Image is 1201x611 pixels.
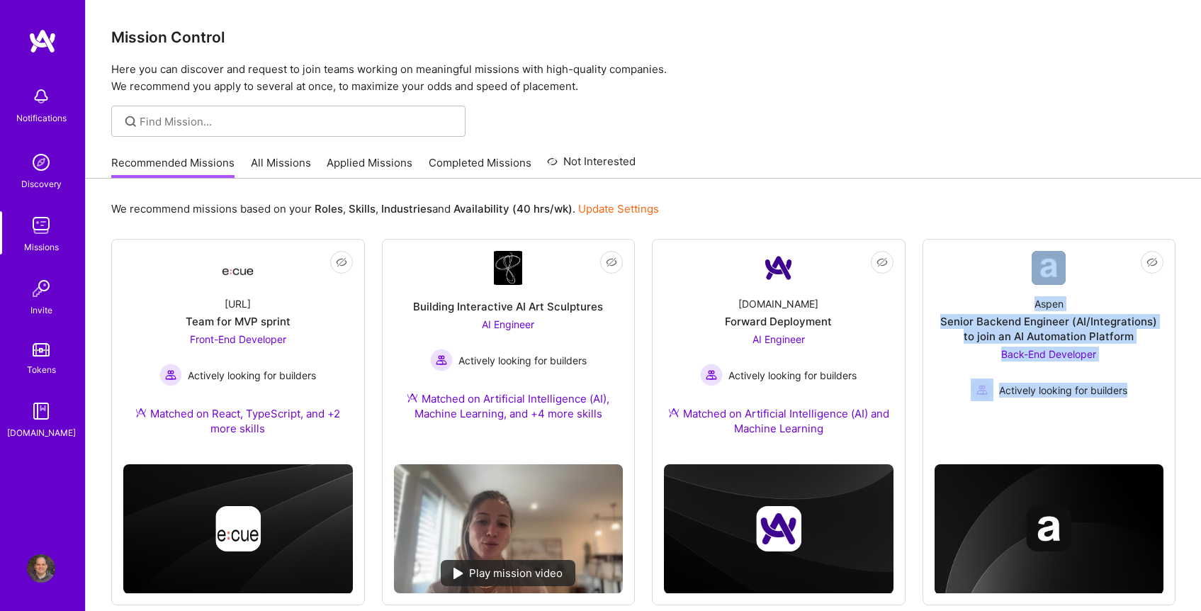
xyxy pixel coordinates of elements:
img: Company logo [1026,506,1071,551]
a: Recommended Missions [111,155,235,179]
span: AI Engineer [482,318,534,330]
div: Building Interactive AI Art Sculptures [413,299,603,314]
a: Completed Missions [429,155,531,179]
span: Actively looking for builders [999,383,1127,398]
a: Applied Missions [327,155,412,179]
a: Company LogoAspenSenior Backend Engineer (AI/Integrations) to join an AI Automation PlatformBack-... [935,251,1164,416]
img: guide book [27,397,55,425]
span: Actively looking for builders [188,368,316,383]
i: icon EyeClosed [336,257,347,268]
div: [DOMAIN_NAME] [7,425,76,440]
img: Company Logo [762,251,796,285]
div: Matched on Artificial Intelligence (AI) and Machine Learning [664,406,893,436]
img: discovery [27,148,55,176]
a: User Avatar [23,554,59,583]
a: Not Interested [547,153,636,179]
i: icon EyeClosed [606,257,617,268]
img: logo [28,28,57,54]
span: Back-End Developer [1001,348,1096,360]
div: Discovery [21,176,62,191]
img: Ateam Purple Icon [668,407,680,418]
input: Find Mission... [140,114,455,129]
div: Matched on React, TypeScript, and +2 more skills [123,406,353,436]
img: bell [27,82,55,111]
p: Here you can discover and request to join teams working on meaningful missions with high-quality ... [111,61,1175,95]
a: Company Logo[URL]Team for MVP sprintFront-End Developer Actively looking for buildersActively loo... [123,251,353,453]
img: Ateam Purple Icon [407,392,418,403]
b: Skills [349,202,376,215]
p: We recommend missions based on your , , and . [111,201,659,216]
b: Industries [381,202,432,215]
img: cover [123,464,353,594]
div: Forward Deployment [725,314,832,329]
div: Tokens [27,362,56,377]
b: Availability (40 hrs/wk) [453,202,573,215]
i: icon SearchGrey [123,113,139,130]
div: [URL] [225,296,251,311]
img: teamwork [27,211,55,240]
a: Update Settings [578,202,659,215]
div: Senior Backend Engineer (AI/Integrations) to join an AI Automation Platform [935,314,1164,344]
img: tokens [33,343,50,357]
a: Company LogoBuilding Interactive AI Art SculpturesAI Engineer Actively looking for buildersActive... [394,251,624,453]
span: Actively looking for builders [458,353,587,368]
div: [DOMAIN_NAME] [738,296,818,311]
img: No Mission [394,464,624,593]
div: Notifications [16,111,67,125]
div: Team for MVP sprint [186,314,291,329]
i: icon EyeClosed [876,257,888,268]
h3: Mission Control [111,28,1175,46]
img: Company logo [215,506,261,551]
div: Invite [30,303,52,318]
img: Company logo [756,506,801,551]
img: Actively looking for builders [430,349,453,371]
span: Actively looking for builders [728,368,857,383]
span: AI Engineer [752,333,805,345]
div: Aspen [1034,296,1064,311]
div: Missions [24,240,59,254]
img: Invite [27,274,55,303]
img: User Avatar [27,554,55,583]
img: cover [664,464,893,594]
img: Ateam Purple Icon [135,407,147,418]
i: icon EyeClosed [1146,257,1158,268]
div: Matched on Artificial Intelligence (AI), Machine Learning, and +4 more skills [394,391,624,421]
a: Company Logo[DOMAIN_NAME]Forward DeploymentAI Engineer Actively looking for buildersActively look... [664,251,893,453]
img: Actively looking for builders [971,379,993,401]
img: Actively looking for builders [700,364,723,386]
img: play [453,568,463,579]
a: All Missions [251,155,311,179]
img: Company Logo [494,251,522,285]
img: cover [935,464,1164,594]
b: Roles [315,202,343,215]
img: Actively looking for builders [159,364,182,386]
div: Play mission video [441,560,575,586]
img: Company Logo [1032,251,1066,285]
span: Front-End Developer [190,333,286,345]
img: Company Logo [221,255,255,281]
